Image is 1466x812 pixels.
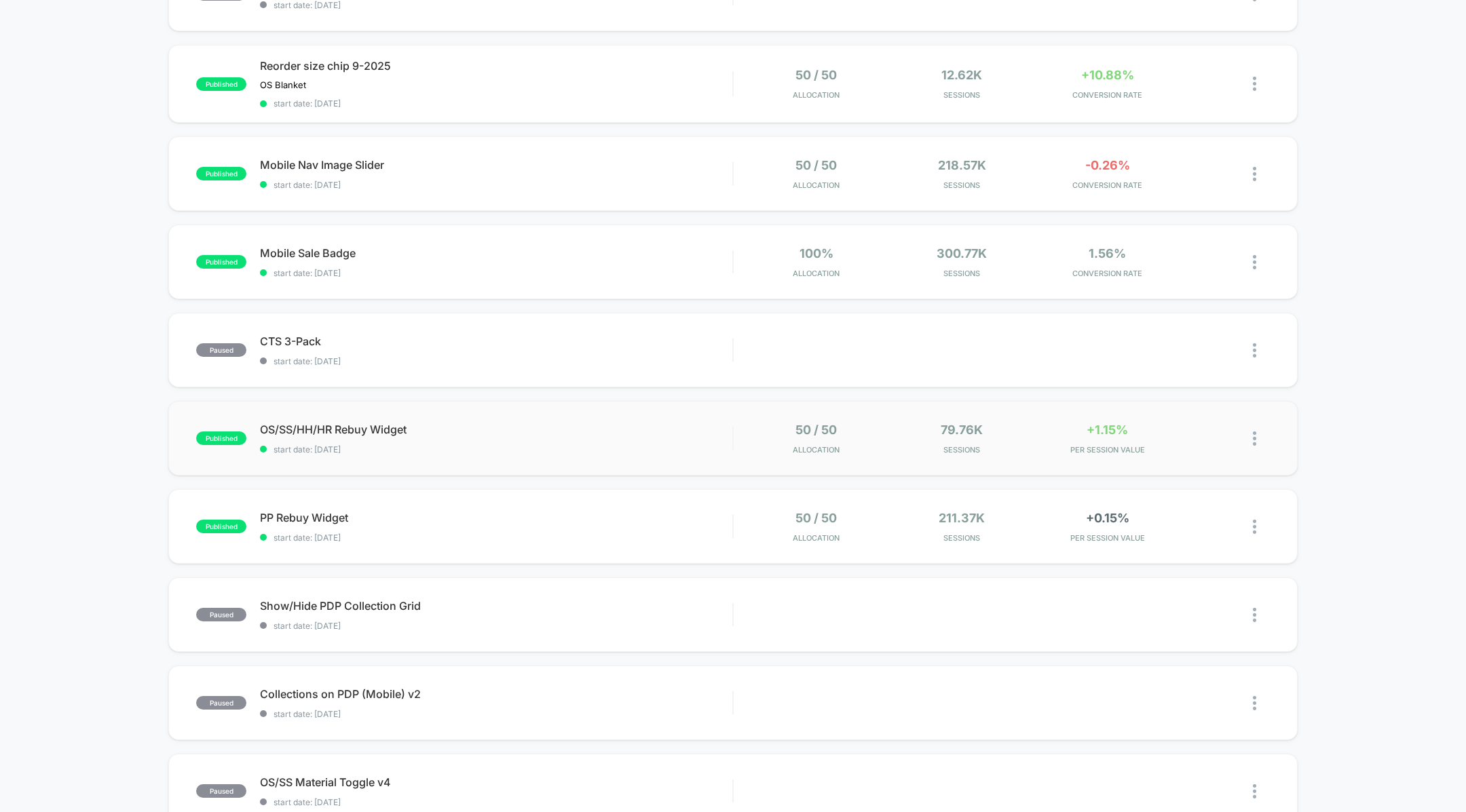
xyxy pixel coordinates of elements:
[260,180,732,190] span: start date: [DATE]
[892,533,1031,543] span: Sessions
[1253,343,1256,357] img: close
[795,68,837,82] span: 50 / 50
[260,79,306,90] span: OS Blanket
[793,445,840,455] span: Allocation
[196,343,246,357] span: paused
[1253,431,1256,446] img: close
[260,423,732,436] span: OS/SS/HH/HR Rebuy Widget
[196,784,246,798] span: paused
[941,423,983,437] span: 79.76k
[1253,608,1256,622] img: close
[260,444,732,455] span: start date: [DATE]
[1038,533,1177,543] span: PER SESSION VALUE
[260,59,732,73] span: Reorder size chip 9-2025
[260,356,732,366] span: start date: [DATE]
[1253,167,1256,181] img: close
[1038,90,1177,100] span: CONVERSION RATE
[196,255,246,269] span: published
[1081,68,1134,82] span: +10.88%
[196,608,246,621] span: paused
[1253,520,1256,534] img: close
[260,533,732,543] span: start date: [DATE]
[793,180,840,190] span: Allocation
[939,511,985,525] span: 211.37k
[793,269,840,278] span: Allocation
[1253,784,1256,798] img: close
[260,599,732,613] span: Show/Hide PDP Collection Grid
[892,445,1031,455] span: Sessions
[260,709,732,719] span: start date: [DATE]
[260,687,732,701] span: Collections on PDP (Mobile) v2
[196,696,246,710] span: paused
[1038,445,1177,455] span: PER SESSION VALUE
[260,334,732,348] span: CTS 3-Pack
[196,77,246,91] span: published
[795,511,837,525] span: 50 / 50
[260,621,732,631] span: start date: [DATE]
[793,90,840,100] span: Allocation
[892,269,1031,278] span: Sessions
[260,158,732,172] span: Mobile Nav Image Slider
[793,533,840,543] span: Allocation
[1087,423,1128,437] span: +1.15%
[1253,255,1256,269] img: close
[1086,511,1129,525] span: +0.15%
[260,246,732,260] span: Mobile Sale Badge
[196,431,246,445] span: published
[941,68,982,82] span: 12.62k
[1038,269,1177,278] span: CONVERSION RATE
[795,158,837,172] span: 50 / 50
[892,90,1031,100] span: Sessions
[260,98,732,109] span: start date: [DATE]
[260,775,732,789] span: OS/SS Material Toggle v4
[938,158,986,172] span: 218.57k
[892,180,1031,190] span: Sessions
[260,797,732,807] span: start date: [DATE]
[196,520,246,533] span: published
[260,511,732,524] span: PP Rebuy Widget
[800,246,833,260] span: 100%
[937,246,987,260] span: 300.77k
[1085,158,1130,172] span: -0.26%
[1089,246,1126,260] span: 1.56%
[1038,180,1177,190] span: CONVERSION RATE
[260,268,732,278] span: start date: [DATE]
[795,423,837,437] span: 50 / 50
[1253,77,1256,91] img: close
[1253,696,1256,710] img: close
[196,167,246,180] span: published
